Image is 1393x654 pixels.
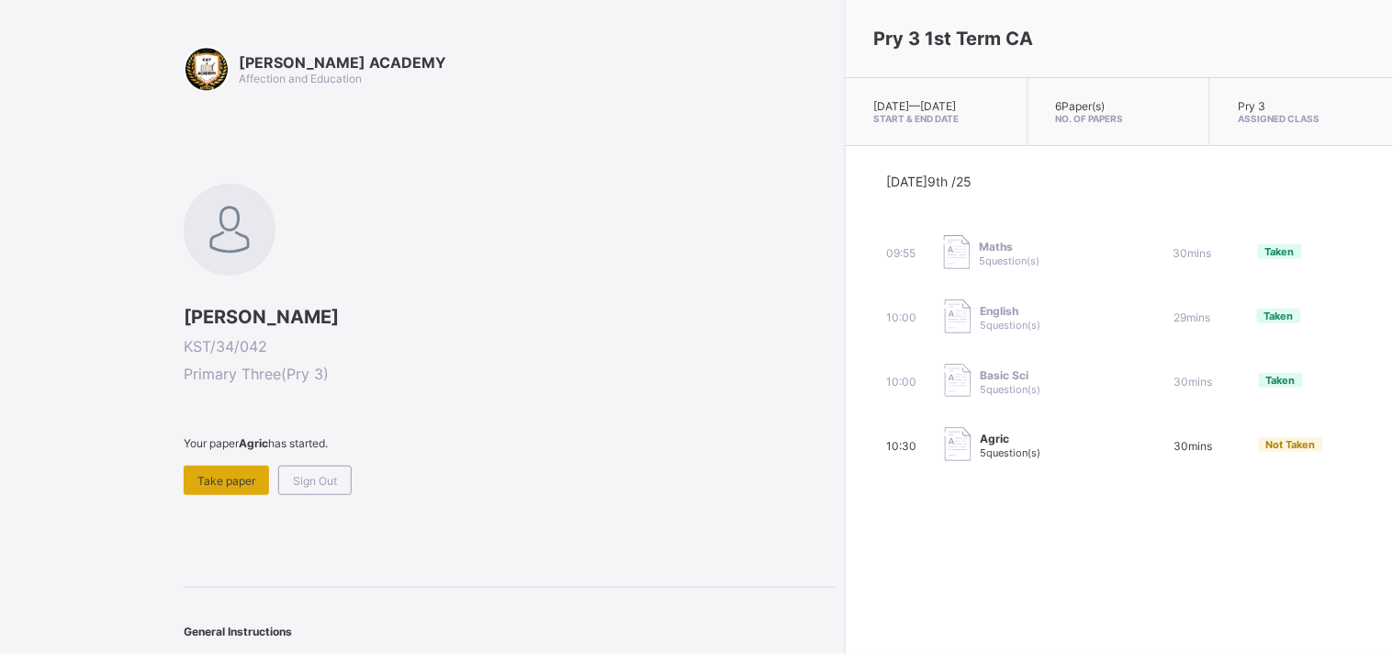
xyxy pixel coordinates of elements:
span: 10:00 [887,310,917,324]
span: General Instructions [184,625,292,638]
span: Agric [981,432,1041,445]
span: [DATE] 9th /25 [887,174,972,189]
span: English [981,304,1041,318]
span: Taken [1266,374,1296,387]
span: 5 question(s) [981,383,1041,396]
span: 09:55 [887,246,916,260]
span: Not Taken [1266,438,1316,451]
span: 5 question(s) [981,446,1041,459]
span: No. of Papers [1056,113,1183,124]
img: take_paper.cd97e1aca70de81545fe8e300f84619e.svg [945,364,972,398]
span: Taken [1264,310,1294,322]
span: [PERSON_NAME] ACADEMY [239,53,446,72]
span: 10:30 [887,439,917,453]
span: 6 Paper(s) [1056,99,1106,113]
span: KST/34/042 [184,337,836,355]
img: take_paper.cd97e1aca70de81545fe8e300f84619e.svg [945,299,972,333]
img: take_paper.cd97e1aca70de81545fe8e300f84619e.svg [944,235,971,269]
span: Basic Sci [981,368,1041,382]
span: Assigned Class [1238,113,1365,124]
span: Primary Three ( Pry 3 ) [184,365,836,383]
span: 5 question(s) [980,254,1040,267]
span: [PERSON_NAME] [184,306,836,328]
span: 30 mins [1174,439,1213,453]
span: 10:00 [887,375,917,389]
span: Taken [1265,245,1295,258]
span: Your paper has started. [184,436,836,450]
span: Start & End Date [873,113,1000,124]
span: Maths [980,240,1040,254]
span: 29 mins [1174,310,1211,324]
span: [DATE] — [DATE] [873,99,956,113]
span: 30 mins [1174,375,1213,389]
b: Agric [239,436,268,450]
span: Affection and Education [239,72,362,85]
span: Pry 3 [1238,99,1265,113]
img: take_paper.cd97e1aca70de81545fe8e300f84619e.svg [945,427,972,461]
span: 30 mins [1174,246,1212,260]
span: Take paper [197,474,255,488]
span: 5 question(s) [981,319,1041,332]
span: Sign Out [293,474,337,488]
span: Pry 3 1st Term CA [873,28,1033,50]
